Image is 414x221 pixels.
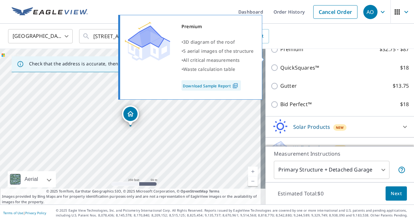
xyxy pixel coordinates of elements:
[248,167,258,176] a: Current Level 17, Zoom In
[23,171,40,187] div: Aerial
[398,166,406,174] span: Your report will include the primary structure and a detached garage if one exists.
[280,64,319,72] p: QuickSquares™
[393,82,409,90] p: $13.75
[400,64,409,72] p: $18
[8,27,73,45] div: [GEOGRAPHIC_DATA]
[183,66,235,72] span: Waste calculation table
[293,144,330,152] p: Walls Products
[25,211,46,215] a: Privacy Policy
[209,189,220,193] a: Terms
[181,47,254,56] div: •
[181,65,254,74] div: •
[8,171,56,187] div: Aerial
[280,100,312,108] p: Bid Perfect™
[181,38,254,47] div: •
[181,56,254,65] div: •
[313,5,357,19] a: Cancel Order
[391,190,402,198] span: Next
[122,105,139,126] div: Dropped pin, building 1, Residential property, 1607 N Mckinley Ave Champaign, IL 61821
[183,57,240,63] span: All critical measurements
[248,176,258,186] a: Current Level 17, Zoom Out
[293,123,330,131] p: Solar Products
[56,208,411,218] p: © 2025 Eagle View Technologies, Inc. and Pictometry International Corp. All Rights Reserved. Repo...
[400,100,409,108] p: $18
[12,7,88,17] img: EV Logo
[274,150,406,158] p: Measurement Instructions
[274,161,389,179] div: Primary Structure + Detached Garage
[29,61,215,67] p: Check that the address is accurate, then drag the marker over the correct structure.
[3,211,46,215] p: |
[183,48,254,54] span: 5 aerial images of the structure
[280,82,297,90] p: Gutter
[181,22,254,31] div: Premium
[363,5,378,19] div: AO
[271,119,409,135] div: Solar ProductsNew
[125,22,170,61] img: Premium
[280,45,303,53] p: Premium
[93,27,185,45] input: Search by address or latitude-longitude
[336,125,344,130] span: New
[231,83,240,89] img: Pdf Icon
[273,186,329,201] p: Estimated Total: $0
[271,140,409,156] div: Walls ProductsNew
[46,189,220,194] span: © 2025 TomTom, Earthstar Geographics SIO, © 2025 Microsoft Corporation, ©
[181,189,208,193] a: OpenStreetMap
[183,39,235,45] span: 3D diagram of the roof
[386,186,407,201] button: Next
[181,80,241,91] a: Download Sample Report
[3,211,23,215] a: Terms of Use
[379,45,409,53] p: $32.75 - $87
